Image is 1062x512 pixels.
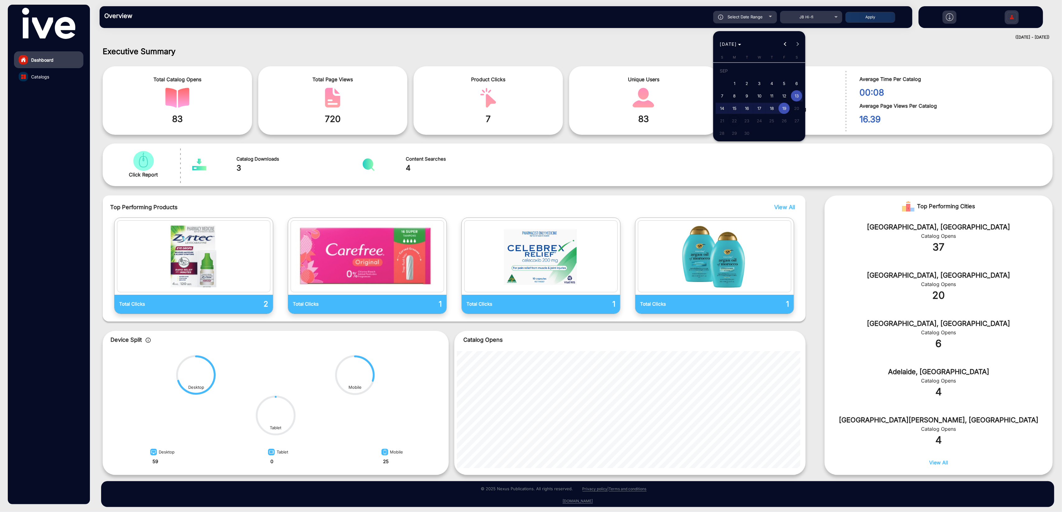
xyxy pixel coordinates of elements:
[733,55,736,59] span: M
[741,77,753,90] button: September 2, 2025
[754,115,765,126] span: 24
[746,55,748,59] span: T
[791,103,802,114] span: 20
[728,115,741,127] button: September 22, 2025
[779,115,790,126] span: 26
[779,103,790,114] span: 19
[716,115,728,127] button: September 21, 2025
[729,103,740,114] span: 15
[766,103,777,114] span: 18
[779,90,790,101] span: 12
[778,102,790,115] button: September 19, 2025
[791,115,802,126] span: 27
[791,90,802,101] span: 13
[783,55,785,59] span: F
[765,77,778,90] button: September 4, 2025
[791,78,802,89] span: 6
[741,115,753,127] button: September 23, 2025
[716,90,727,101] span: 7
[729,128,740,139] span: 29
[729,115,740,126] span: 22
[766,90,777,101] span: 11
[790,102,803,115] button: September 20, 2025
[790,77,803,90] button: September 6, 2025
[741,90,753,102] button: September 9, 2025
[766,115,777,126] span: 25
[766,78,777,89] span: 4
[765,115,778,127] button: September 25, 2025
[741,90,752,101] span: 9
[790,115,803,127] button: September 27, 2025
[790,90,803,102] button: September 13, 2025
[754,78,765,89] span: 3
[741,103,752,114] span: 16
[728,90,741,102] button: September 8, 2025
[716,103,727,114] span: 14
[765,90,778,102] button: September 11, 2025
[771,55,773,59] span: T
[728,127,741,139] button: September 29, 2025
[779,38,791,50] button: Previous month
[753,90,765,102] button: September 10, 2025
[741,102,753,115] button: September 16, 2025
[741,78,752,89] span: 2
[754,103,765,114] span: 17
[758,55,761,59] span: W
[779,78,790,89] span: 5
[716,115,727,126] span: 21
[778,77,790,90] button: September 5, 2025
[741,115,752,126] span: 23
[778,115,790,127] button: September 26, 2025
[778,90,790,102] button: September 12, 2025
[720,41,737,47] span: [DATE]
[741,128,752,139] span: 30
[728,102,741,115] button: September 15, 2025
[729,78,740,89] span: 1
[753,77,765,90] button: September 3, 2025
[716,65,803,77] td: SEP
[718,39,744,50] button: Choose month and year
[716,102,728,115] button: September 14, 2025
[728,77,741,90] button: September 1, 2025
[753,115,765,127] button: September 24, 2025
[716,127,728,139] button: September 28, 2025
[754,90,765,101] span: 10
[716,128,727,139] span: 28
[729,90,740,101] span: 8
[753,102,765,115] button: September 17, 2025
[741,127,753,139] button: September 30, 2025
[716,90,728,102] button: September 7, 2025
[796,55,798,59] span: S
[721,55,723,59] span: S
[765,102,778,115] button: September 18, 2025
